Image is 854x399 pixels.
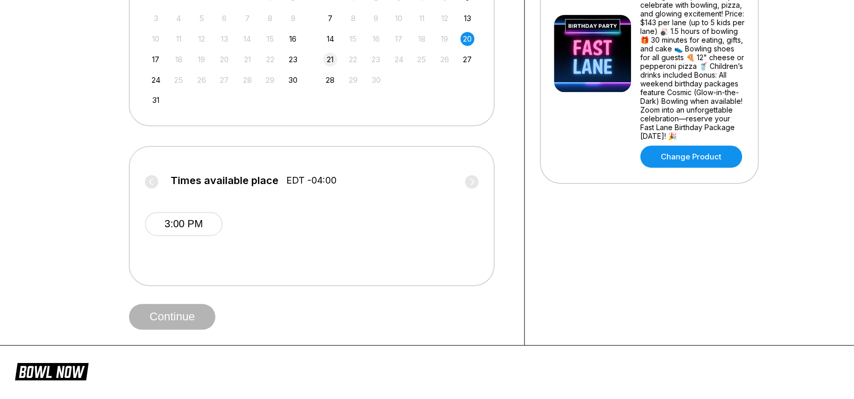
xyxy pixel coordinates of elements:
div: Not available Thursday, September 18th, 2025 [415,32,429,46]
div: Not available Wednesday, August 13th, 2025 [217,32,231,46]
div: Not available Friday, August 15th, 2025 [263,32,277,46]
div: Not available Friday, August 29th, 2025 [263,73,277,87]
span: EDT -04:00 [286,175,337,186]
div: Not available Friday, September 19th, 2025 [438,32,452,46]
div: Choose Saturday, August 16th, 2025 [286,32,300,46]
div: Not available Sunday, August 10th, 2025 [149,32,163,46]
div: Not available Monday, August 11th, 2025 [172,32,185,46]
button: 3:00 PM [145,212,222,236]
a: Change Product [640,146,742,168]
div: Choose Sunday, August 31st, 2025 [149,93,163,107]
div: Not available Thursday, August 21st, 2025 [240,52,254,66]
div: Not available Friday, August 8th, 2025 [263,11,277,25]
div: Choose Sunday, September 7th, 2025 [323,11,337,25]
div: Not available Tuesday, August 12th, 2025 [195,32,209,46]
div: Not available Monday, September 8th, 2025 [346,11,360,25]
div: Choose Sunday, September 28th, 2025 [323,73,337,87]
div: Choose Sunday, September 21st, 2025 [323,52,337,66]
div: Not available Tuesday, August 26th, 2025 [195,73,209,87]
div: Not available Saturday, August 9th, 2025 [286,11,300,25]
div: Not available Thursday, September 25th, 2025 [415,52,429,66]
div: Not available Wednesday, September 10th, 2025 [392,11,406,25]
div: Not available Friday, August 22nd, 2025 [263,52,277,66]
div: Not available Wednesday, August 27th, 2025 [217,73,231,87]
div: Choose Saturday, September 20th, 2025 [460,32,474,46]
div: Choose Sunday, August 17th, 2025 [149,52,163,66]
div: Choose Saturday, August 23rd, 2025 [286,52,300,66]
div: Not available Tuesday, August 19th, 2025 [195,52,209,66]
div: Not available Tuesday, September 30th, 2025 [369,73,383,87]
div: Not available Friday, September 26th, 2025 [438,52,452,66]
div: Not available Sunday, August 3rd, 2025 [149,11,163,25]
div: Choose Saturday, August 30th, 2025 [286,73,300,87]
div: Choose Saturday, September 27th, 2025 [460,52,474,66]
img: Birthday Party - Fast Lane [554,15,631,92]
div: Not available Tuesday, September 23rd, 2025 [369,52,383,66]
div: Not available Thursday, August 7th, 2025 [240,11,254,25]
div: Not available Monday, August 4th, 2025 [172,11,185,25]
div: Not available Wednesday, September 17th, 2025 [392,32,406,46]
div: Not available Tuesday, September 9th, 2025 [369,11,383,25]
div: Not available Wednesday, September 24th, 2025 [392,52,406,66]
div: Not available Monday, August 18th, 2025 [172,52,185,66]
div: Not available Thursday, August 14th, 2025 [240,32,254,46]
div: Choose Saturday, September 13th, 2025 [460,11,474,25]
div: Not available Thursday, August 28th, 2025 [240,73,254,87]
span: Times available place [171,175,279,186]
div: Choose Sunday, August 24th, 2025 [149,73,163,87]
div: Not available Monday, September 15th, 2025 [346,32,360,46]
div: Not available Thursday, September 11th, 2025 [415,11,429,25]
div: Not available Monday, September 29th, 2025 [346,73,360,87]
div: Not available Friday, September 12th, 2025 [438,11,452,25]
div: Not available Wednesday, August 6th, 2025 [217,11,231,25]
div: Not available Monday, August 25th, 2025 [172,73,185,87]
div: Choose Sunday, September 14th, 2025 [323,32,337,46]
div: Not available Tuesday, September 16th, 2025 [369,32,383,46]
div: Not available Tuesday, August 5th, 2025 [195,11,209,25]
div: Not available Monday, September 22nd, 2025 [346,52,360,66]
div: Not available Wednesday, August 20th, 2025 [217,52,231,66]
